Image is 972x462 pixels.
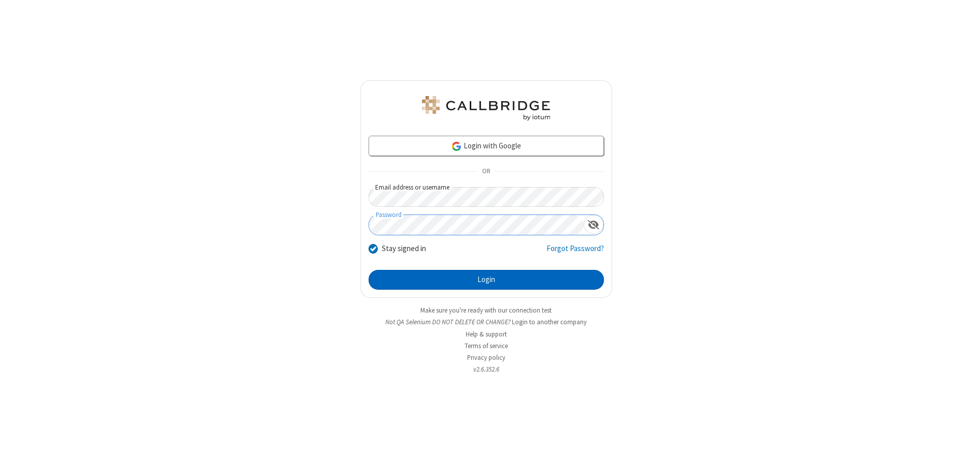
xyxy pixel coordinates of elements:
label: Stay signed in [382,243,426,255]
div: Show password [584,215,603,234]
a: Forgot Password? [546,243,604,262]
a: Privacy policy [467,353,505,362]
input: Email address or username [369,187,604,207]
a: Help & support [466,330,507,338]
img: QA Selenium DO NOT DELETE OR CHANGE [420,96,552,120]
iframe: Chat [947,436,964,455]
a: Make sure you're ready with our connection test [420,306,552,315]
a: Login with Google [369,136,604,156]
li: v2.6.352.6 [360,364,612,374]
li: Not QA Selenium DO NOT DELETE OR CHANGE? [360,317,612,327]
img: google-icon.png [451,141,462,152]
input: Password [369,215,584,235]
button: Login [369,270,604,290]
span: OR [478,165,494,179]
a: Terms of service [465,342,508,350]
button: Login to another company [512,317,587,327]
